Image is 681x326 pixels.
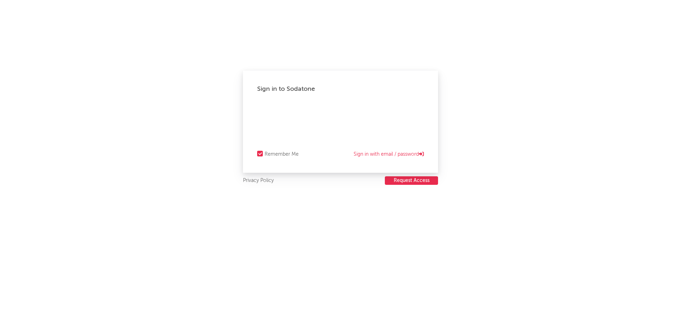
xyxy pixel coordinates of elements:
[265,150,299,159] div: Remember Me
[243,176,274,185] a: Privacy Policy
[385,176,438,185] button: Request Access
[257,85,424,93] div: Sign in to Sodatone
[354,150,424,159] a: Sign in with email / password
